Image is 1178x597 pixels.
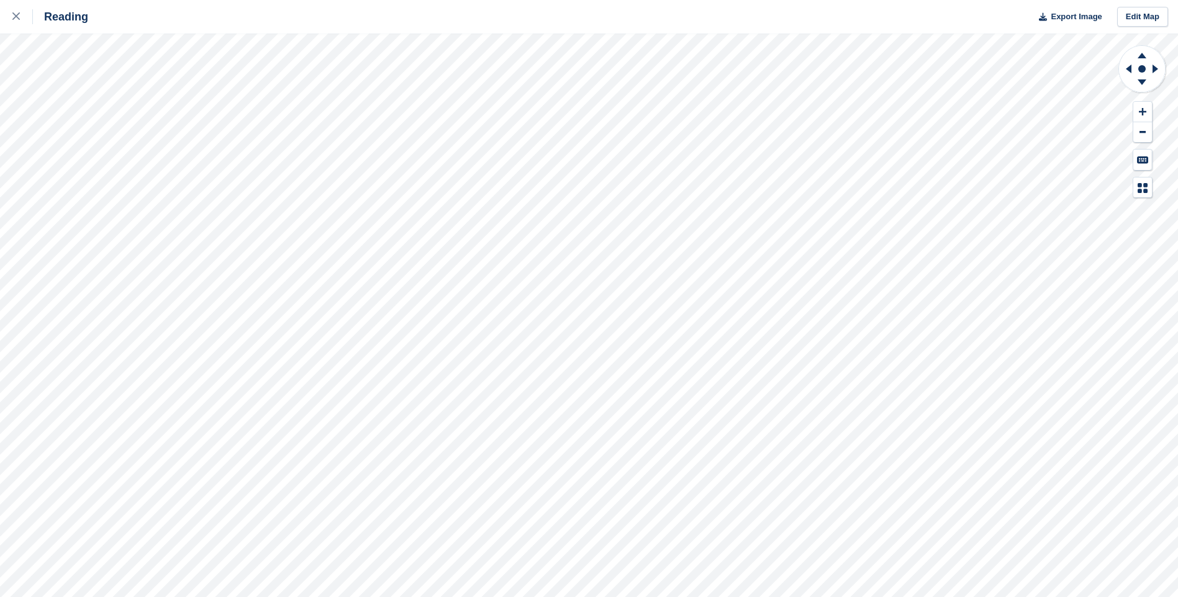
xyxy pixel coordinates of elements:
button: Export Image [1031,7,1102,27]
button: Keyboard Shortcuts [1133,150,1152,170]
button: Zoom In [1133,102,1152,122]
button: Zoom Out [1133,122,1152,143]
div: Reading [33,9,88,24]
span: Export Image [1051,11,1102,23]
a: Edit Map [1117,7,1168,27]
button: Map Legend [1133,177,1152,198]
